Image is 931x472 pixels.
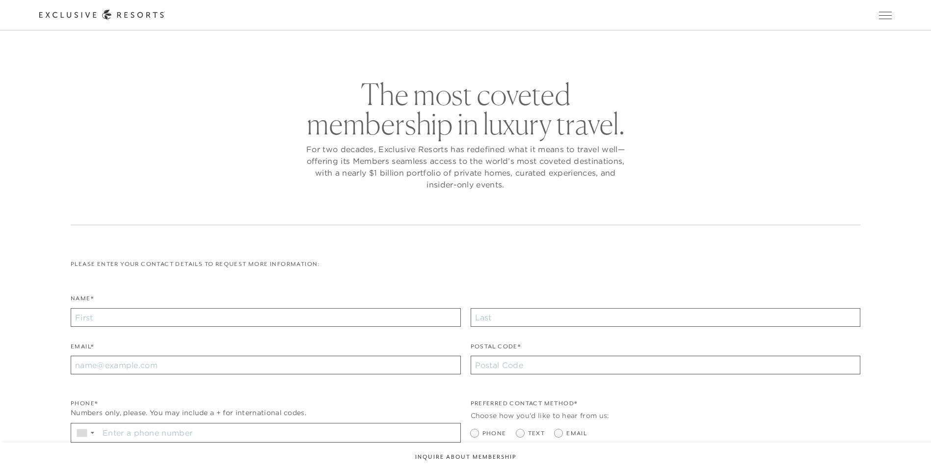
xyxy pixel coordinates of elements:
div: Choose how you'd like to hear from us: [471,411,861,421]
label: Postal Code* [471,342,521,356]
p: Please enter your contact details to request more information: [71,260,860,269]
label: Name* [71,294,94,308]
span: Email [566,429,587,438]
div: Phone* [71,399,461,408]
input: name@example.com [71,356,461,374]
div: Numbers only, please. You may include a + for international codes. [71,408,461,418]
input: Postal Code [471,356,861,374]
p: For two decades, Exclusive Resorts has redefined what it means to travel well—offering its Member... [304,143,628,190]
input: Last [471,308,861,327]
h2: The most coveted membership in luxury travel. [304,79,628,138]
div: Country Code Selector [71,423,99,442]
span: Phone [482,429,506,438]
span: Text [528,429,545,438]
input: First [71,308,461,327]
button: Open navigation [879,12,892,19]
input: Enter a phone number [99,423,460,442]
span: ▼ [89,430,96,436]
legend: Preferred Contact Method* [471,399,578,413]
label: Email* [71,342,94,356]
